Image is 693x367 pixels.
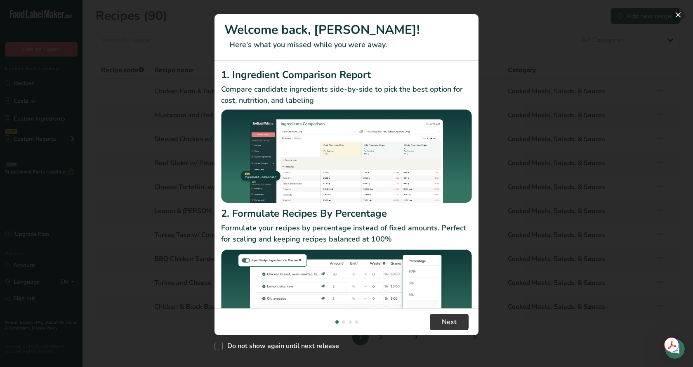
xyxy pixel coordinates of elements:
span: Next [442,317,457,327]
span: Do not show again until next release [223,342,339,350]
p: Formulate your recipes by percentage instead of fixed amounts. Perfect for scaling and keeping re... [221,223,472,245]
img: Formulate Recipes By Percentage [221,248,472,348]
button: Next [430,314,469,330]
h2: 2. Formulate Recipes By Percentage [221,206,472,221]
h2: 1. Ingredient Comparison Report [221,67,472,82]
p: Compare candidate ingredients side-by-side to pick the best option for cost, nutrition, and labeling [221,84,472,106]
img: Ingredient Comparison Report [221,109,472,203]
h1: Welcome back, [PERSON_NAME]! [224,21,469,39]
p: Here's what you missed while you were away. [224,39,469,50]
